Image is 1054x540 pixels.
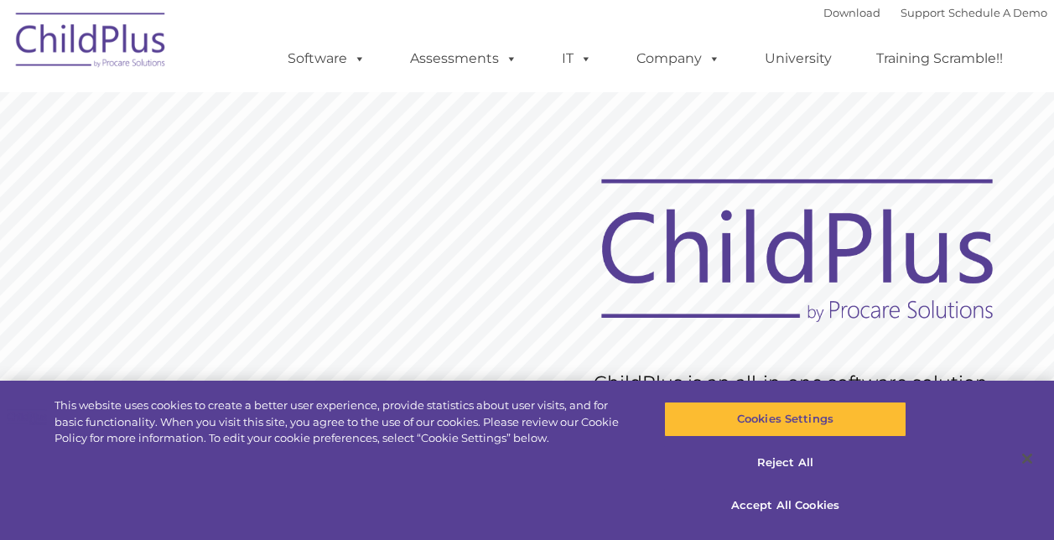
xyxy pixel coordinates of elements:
[55,397,632,447] div: This website uses cookies to create a better user experience, provide statistics about user visit...
[948,6,1047,19] a: Schedule A Demo
[823,6,880,19] a: Download
[664,402,906,437] button: Cookies Settings
[545,42,609,75] a: IT
[664,488,906,523] button: Accept All Cookies
[823,6,1047,19] font: |
[748,42,849,75] a: University
[1009,440,1046,477] button: Close
[620,42,737,75] a: Company
[271,42,382,75] a: Software
[901,6,945,19] a: Support
[859,42,1020,75] a: Training Scramble!!
[393,42,534,75] a: Assessments
[8,1,175,85] img: ChildPlus by Procare Solutions
[664,445,906,480] button: Reject All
